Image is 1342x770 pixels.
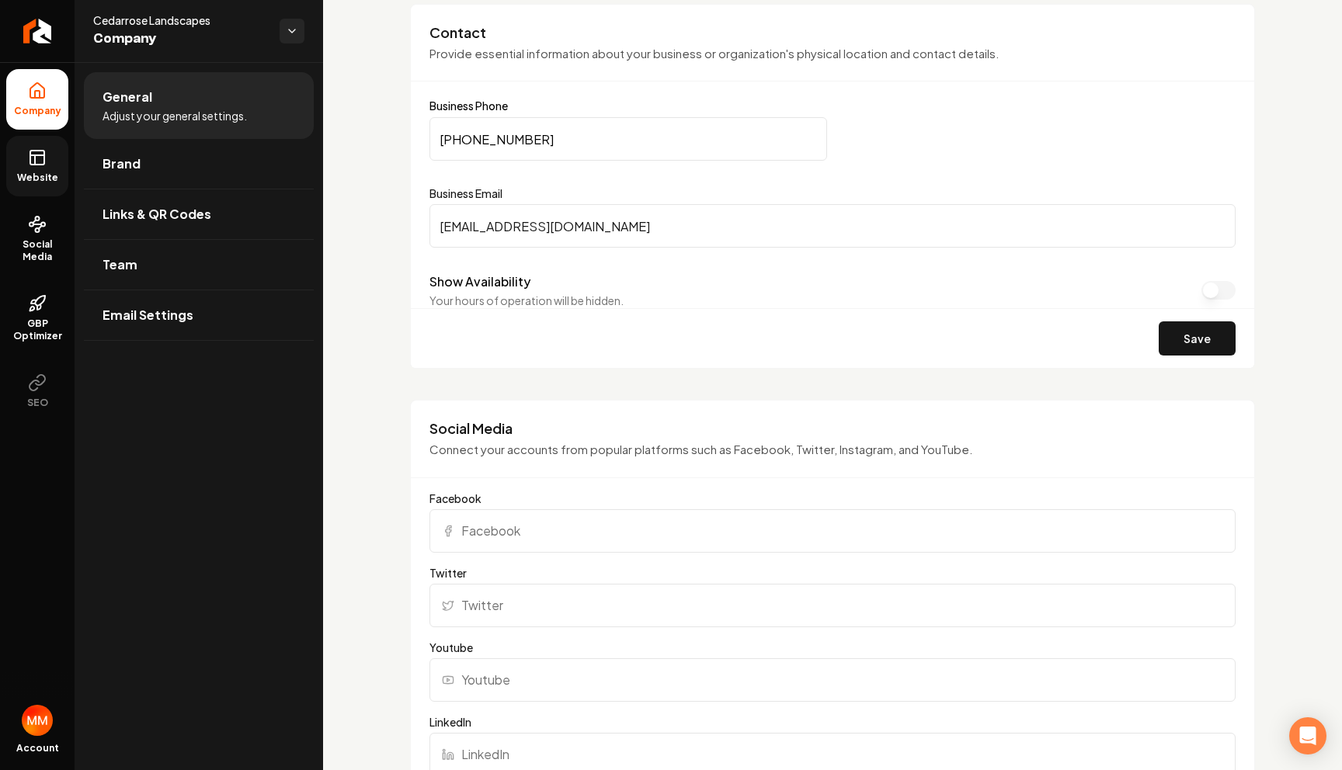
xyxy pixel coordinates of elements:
[429,204,1236,248] input: Business Email
[1289,717,1326,754] div: Open Intercom Messenger
[429,584,1236,627] input: Twitter
[103,255,137,274] span: Team
[93,12,267,28] span: Cedarrose Landscapes
[21,397,54,409] span: SEO
[93,28,267,50] span: Company
[11,172,64,184] span: Website
[84,290,314,340] a: Email Settings
[22,705,53,736] button: Open user button
[429,565,1236,581] label: Twitter
[103,154,141,173] span: Brand
[429,491,1236,506] label: Facebook
[6,361,68,421] button: SEO
[103,88,152,106] span: General
[6,317,68,342] span: GBP Optimizer
[16,742,59,754] span: Account
[429,640,1236,655] label: Youtube
[429,441,1236,459] p: Connect your accounts from popular platforms such as Facebook, Twitter, Instagram, and YouTube.
[6,282,68,355] a: GBP Optimizer
[84,139,314,189] a: Brand
[429,186,1236,201] label: Business Email
[23,19,52,43] img: Rebolt Logo
[22,705,53,736] img: Mohamed Mohamed
[103,108,247,123] span: Adjust your general settings.
[429,100,1236,111] label: Business Phone
[429,273,530,290] label: Show Availability
[429,23,1236,42] h3: Contact
[6,136,68,196] a: Website
[429,509,1236,553] input: Facebook
[6,203,68,276] a: Social Media
[103,205,211,224] span: Links & QR Codes
[8,105,68,117] span: Company
[429,714,1236,730] label: LinkedIn
[6,238,68,263] span: Social Media
[429,45,1236,63] p: Provide essential information about your business or organization's physical location and contact...
[103,306,193,324] span: Email Settings
[429,419,1236,438] h3: Social Media
[1159,321,1236,356] button: Save
[429,293,624,308] p: Your hours of operation will be hidden.
[429,658,1236,702] input: Youtube
[84,240,314,290] a: Team
[84,189,314,239] a: Links & QR Codes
